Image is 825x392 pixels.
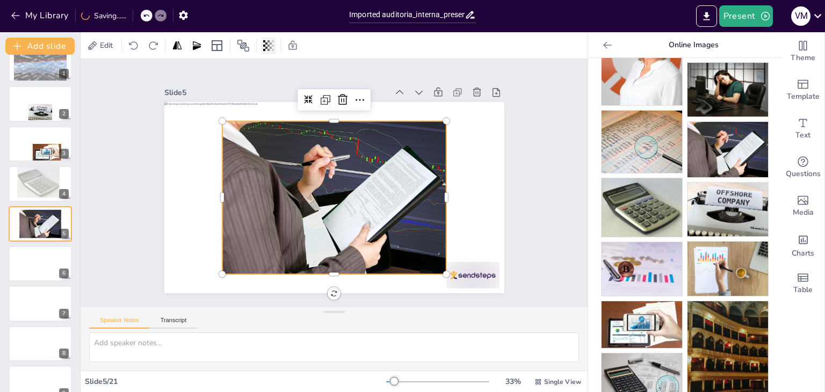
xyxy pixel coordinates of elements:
img: g0ccde177f0caee1d69e2641c4b7f1b021ab7f32592c2c7b9cb0e543649ff196f7339154d3f8dae3b6e7f5c05d3720e75... [687,63,768,117]
div: 1 [59,69,69,78]
div: V M [791,6,810,26]
div: Slide 5 / 21 [85,376,386,387]
p: Online Images [616,32,771,58]
span: Position [237,39,250,52]
div: 7 [59,309,69,318]
img: g6fc0ca128e0706a99097635f6c8e90d87e1e49906e832ea71a57e05cc7e423981e700a282b3f5b7dcde0f964c8b6c67d... [602,301,682,348]
div: Add ready made slides [781,71,824,110]
div: 5 [59,229,69,238]
div: Saving...... [81,11,126,21]
span: Template [787,91,820,103]
button: Present [719,5,773,27]
div: Layout [208,37,226,54]
div: 4 [9,166,72,201]
div: Slide 5 [199,39,415,118]
div: 6 [9,246,72,281]
div: Add text boxes [781,110,824,148]
div: 7 [9,286,72,321]
span: Text [795,129,810,141]
input: Insert title [349,7,465,23]
span: Questions [786,168,821,180]
div: 33 % [500,376,526,387]
div: Add images, graphics, shapes or video [781,187,824,226]
div: 3 [9,126,72,162]
span: Single View [544,378,581,386]
div: 8 [9,326,72,361]
div: Get real-time input from your audience [781,148,824,187]
div: Add a table [781,264,824,303]
div: 2 [59,109,69,119]
span: Charts [792,248,814,259]
div: 5 [9,206,72,242]
div: 2 [9,86,72,121]
img: g56dc8f7d88c8e3d4e02b1cb1eef8b752561b1b112e6dbda5838134f7ab82c3431470deb8ac94066086f7f6c4b46371d0... [602,242,682,296]
div: 8 [59,349,69,358]
img: gab22f1898cdb61396ec203e750ee1728c3fa6a4bd577c30443ec46b86692a8664ef63cc36e3e9ce68e9e245d9cbc3e72... [687,183,768,236]
span: Media [793,207,814,219]
span: Edit [98,40,115,50]
button: My Library [8,7,73,24]
div: Add charts and graphs [781,226,824,264]
div: 3 [59,149,69,158]
button: Export to PowerPoint [696,5,717,27]
img: g7dfa5b99cf30edcda7fa2a2c612c45c5e90f32b17220f77ae8e1577ae371cc89c83a3add24fb12398f35d51608396530... [687,242,768,296]
div: 4 [59,189,69,199]
button: Add slide [5,38,75,55]
button: V M [791,5,810,27]
div: Change the overall theme [781,32,824,71]
img: gf201406fb5131d8a1ad4ff57b4ec8d9ea0c7874370d39589b307f9bf3e4ac2bff08b77aa7d196fbd97c044bc900eac36... [602,178,682,237]
img: g767c0ba72fc781bcdd25579b4407859836979d8d2185a3a7e26ac15d3b744ebe4b18214ef3607ffee58e191b1a8ca95e... [687,122,768,177]
button: Transcript [150,317,198,329]
div: 1 [9,46,72,82]
div: 6 [59,268,69,278]
button: Speaker Notes [89,317,150,329]
span: Theme [791,52,815,64]
img: ga6193eadcef81f557f4cdb6ff372d0b3038c944d99f7476ded59a26e0fe0f78439239ab74908dab8fda7a9e137decf62... [602,111,682,173]
span: Table [793,284,813,296]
